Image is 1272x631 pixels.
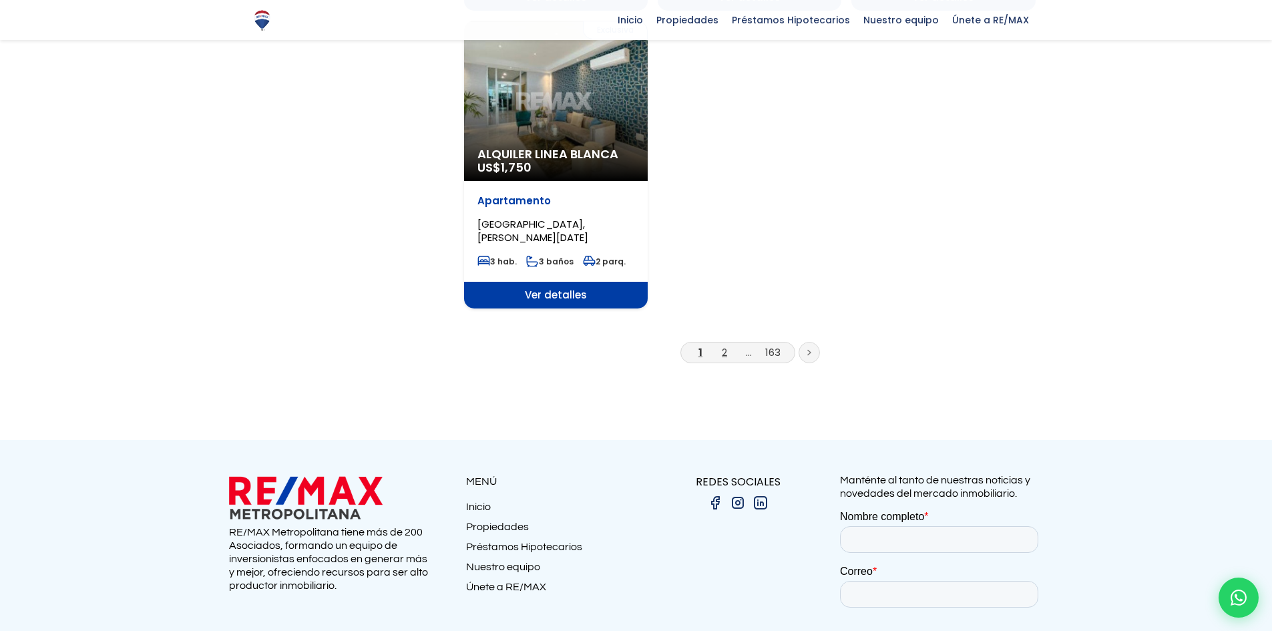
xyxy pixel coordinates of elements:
img: linkedin.png [753,495,769,511]
a: Inicio [466,500,636,520]
p: RE/MAX Metropolitana tiene más de 200 Asociados, formando un equipo de inversionistas enfocados e... [229,525,433,592]
p: Apartamento [477,194,634,208]
img: instagram.png [730,495,746,511]
span: Nuestro equipo [857,10,945,30]
a: ... [746,345,752,359]
p: Manténte al tanto de nuestras noticias y novedades del mercado inmobiliario. [840,473,1044,500]
img: Logo de REMAX [250,9,274,32]
a: 163 [765,345,781,359]
span: [GEOGRAPHIC_DATA], [PERSON_NAME][DATE] [477,217,588,244]
span: US$ [477,159,532,176]
a: Únete a RE/MAX [466,580,636,600]
a: Nuestro equipo [466,560,636,580]
a: 2 [722,345,727,359]
p: REDES SOCIALES [636,473,840,490]
span: Alquiler Linea Blanca [477,148,634,161]
a: Préstamos Hipotecarios [466,540,636,560]
span: Préstamos Hipotecarios [725,10,857,30]
a: 1 [698,345,702,359]
span: 2 parq. [583,256,626,267]
p: MENÚ [466,473,636,490]
span: 1,750 [501,159,532,176]
span: Ver detalles [464,282,648,308]
span: Propiedades [650,10,725,30]
span: Inicio [611,10,650,30]
img: remax metropolitana logo [229,473,383,522]
a: Exclusiva Alquiler Linea Blanca US$1,750 Apartamento [GEOGRAPHIC_DATA], [PERSON_NAME][DATE] 3 hab... [464,21,648,308]
a: Propiedades [466,520,636,540]
span: 3 baños [526,256,574,267]
img: facebook.png [707,495,723,511]
span: 3 hab. [477,256,517,267]
span: Únete a RE/MAX [945,10,1036,30]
